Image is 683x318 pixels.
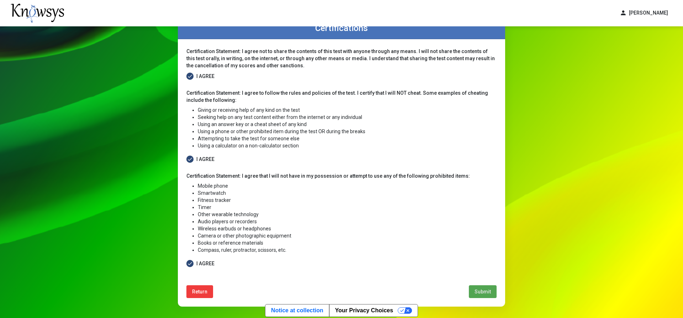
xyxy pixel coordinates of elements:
li: Mobile phone [198,182,497,189]
img: knowsys-logo.png [11,4,64,23]
li: Fitness tracker [198,197,497,204]
li: Smartwatch [198,189,497,197]
li: Books or reference materials [198,239,497,246]
p: Certification Statement: I agree not to share the contents of this test with anyone through any m... [186,48,497,69]
button: Your Privacy Choices [329,304,418,317]
li: Seeking help on any test content either from the internet or any individual [198,114,497,121]
label: Certifications [315,23,368,33]
li: Attempting to take the test for someone else [198,135,497,142]
span: Submit [475,289,491,294]
span: Return [192,289,207,294]
li: Other wearable technology [198,211,497,218]
li: Timer [198,204,497,211]
button: person[PERSON_NAME] [615,7,672,19]
button: Submit [469,285,497,298]
li: Wireless earbuds or headphones [198,225,497,232]
li: Giving or receiving help of any kind on the test [198,106,497,114]
a: Notice at collection [265,304,329,317]
p: Certification Statement: I agree to follow the rules and policies of the test. I certify that I w... [186,89,497,104]
li: Using a phone or other prohibited item during the test OR during the breaks [198,128,497,135]
li: Camera or other photographic equipment [198,232,497,239]
li: Compass, ruler, protractor, scissors, etc. [198,246,497,254]
li: Audio players or recorders [198,218,497,225]
li: Using a calculator on a non-calculator section [198,142,497,149]
p: Certification Statement: I agree that I will not have in my possession or attempt to use any of t... [186,172,497,179]
span: person [620,9,627,17]
li: Using an answer key or a cheat sheet of any kind [198,121,497,128]
button: Return [186,285,213,298]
